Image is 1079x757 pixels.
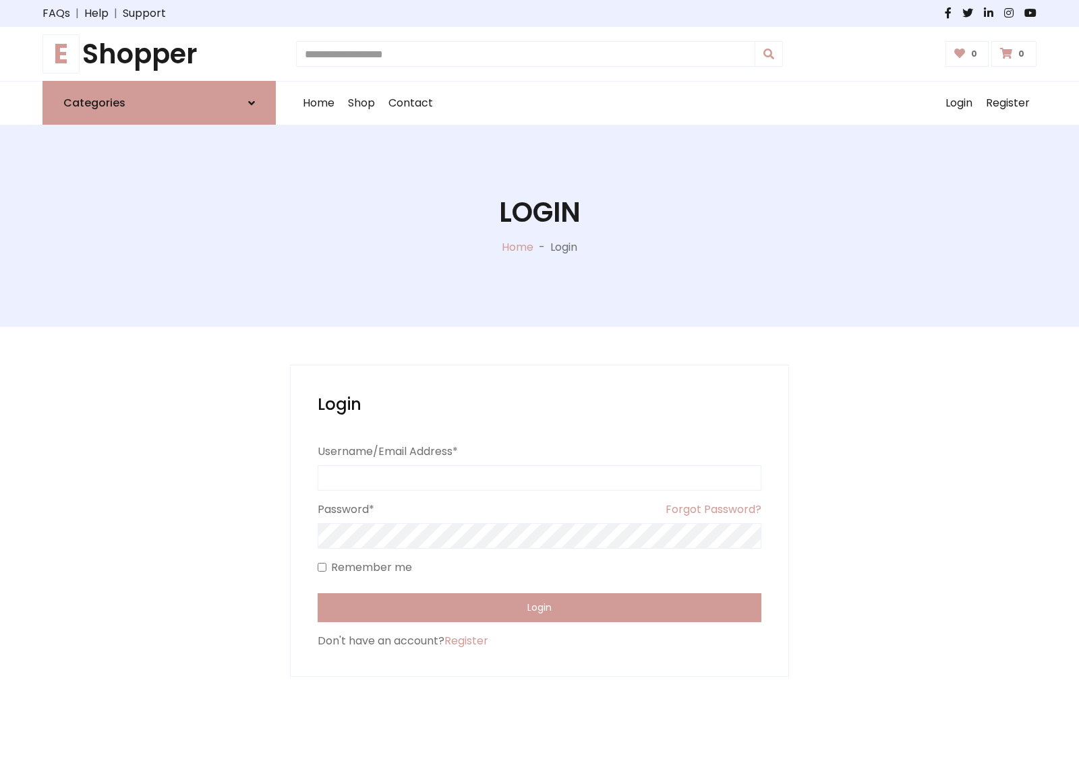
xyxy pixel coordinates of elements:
span: 0 [1015,48,1028,60]
a: Forgot Password? [666,502,761,523]
h1: Shopper [42,38,276,70]
a: Home [502,239,533,255]
a: Home [296,82,341,125]
h6: Categories [63,96,125,109]
h1: Login [499,196,581,229]
label: Password* [318,502,374,518]
a: Register [979,82,1037,125]
span: | [70,5,84,22]
label: Username/Email Address* [318,444,458,460]
a: Support [123,5,166,22]
div: Don't have an account? [318,633,761,649]
p: Login [550,239,577,255]
h2: Login [318,392,761,417]
a: Contact [382,82,440,125]
p: - [533,239,550,255]
a: EShopper [42,38,276,70]
a: Categories [42,81,276,125]
a: 0 [991,41,1037,67]
a: FAQs [42,5,70,22]
label: Remember me [331,559,412,576]
a: Help [84,5,109,22]
a: Shop [341,82,382,125]
span: | [109,5,123,22]
a: Login [939,82,979,125]
button: Login [318,593,761,622]
a: 0 [945,41,989,67]
span: E [42,34,80,73]
span: 0 [968,48,981,60]
a: Register [444,633,488,648]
